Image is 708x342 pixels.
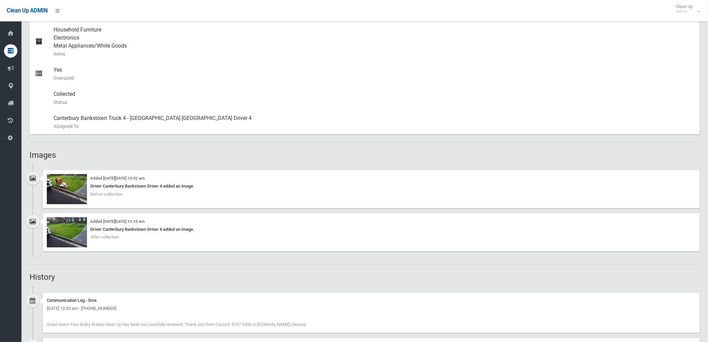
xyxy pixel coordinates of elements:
small: Oversized [54,74,695,82]
div: Household Furniture Electronics Metal Appliances/White Goods [54,22,695,62]
div: Driver Canterbury Bankstown Driver 4 added an image. [47,182,696,190]
span: After collection [90,235,119,240]
div: Yes [54,62,695,86]
small: Added [DATE][DATE] 10:32 am [90,176,145,181]
div: Driver Canterbury Bankstown Driver 4 added an image. [47,225,696,233]
span: Before collection [90,192,122,197]
small: Admin [676,9,693,14]
div: [DATE] 10:33 am - [PHONE_NUMBER] [47,305,696,313]
h2: History [29,273,700,282]
small: Added [DATE][DATE] 10:33 am [90,219,145,224]
small: Status [54,98,695,106]
small: Items [54,50,695,58]
h2: Images [29,151,700,159]
div: Communication Log - Sms [47,297,696,305]
span: Clean Up ADMIN [7,7,48,14]
small: Assigned To [54,122,695,130]
div: Collected [54,86,695,110]
span: Good news! Your Bulky Waste Clean Up has been successfully removed. Thank you from Council. 9707 ... [47,322,306,327]
img: 2025-02-2510.32.509042604711483865130.jpg [47,217,87,248]
div: Canterbury Bankstown Truck 4 - [GEOGRAPHIC_DATA] [GEOGRAPHIC_DATA] Driver 4 [54,110,695,134]
img: 2025-02-2510.32.30439306716089316024.jpg [47,174,87,204]
span: Clean Up [673,4,700,14]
